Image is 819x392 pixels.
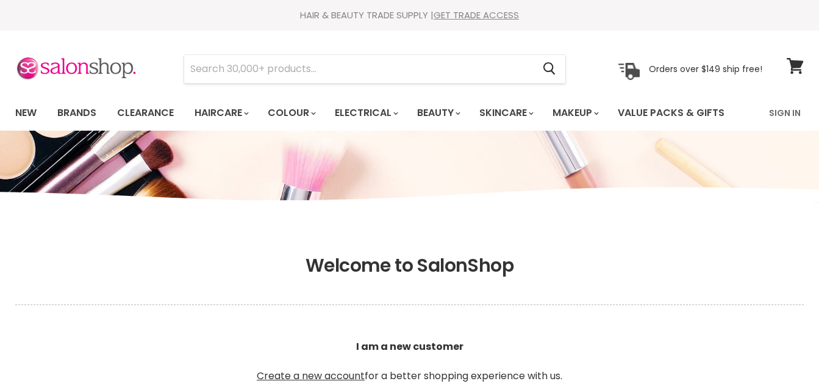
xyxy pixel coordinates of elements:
a: Electrical [326,100,406,126]
button: Search [533,55,565,83]
a: Brands [48,100,106,126]
p: Orders over $149 ship free! [649,63,762,74]
b: I am a new customer [356,339,463,354]
a: Value Packs & Gifts [609,100,734,126]
a: Makeup [543,100,606,126]
a: Skincare [470,100,541,126]
a: Haircare [185,100,256,126]
a: Clearance [108,100,183,126]
a: GET TRADE ACCESS [434,9,519,21]
h1: Welcome to SalonShop [15,255,804,277]
a: Sign In [762,100,808,126]
form: Product [184,54,566,84]
input: Search [184,55,533,83]
a: Create a new account [257,369,365,383]
a: Colour [259,100,323,126]
a: New [6,100,46,126]
ul: Main menu [6,95,748,131]
a: Beauty [408,100,468,126]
